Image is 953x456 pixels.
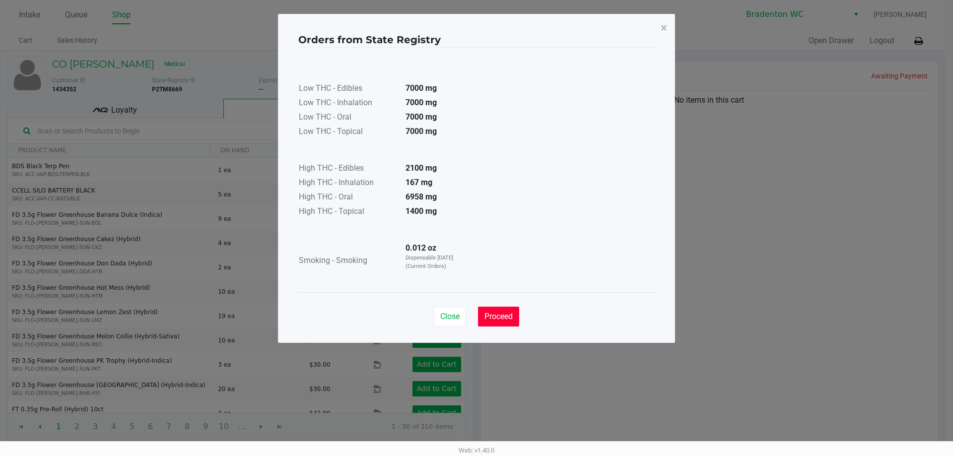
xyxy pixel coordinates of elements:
[298,125,398,139] td: Low THC - Topical
[298,111,398,125] td: Low THC - Oral
[406,98,437,107] strong: 7000 mg
[298,205,398,219] td: High THC - Topical
[459,447,494,454] span: Web: v1.40.0
[440,312,460,321] span: Close
[406,243,436,253] strong: 0.012 oz
[434,307,466,326] button: Close
[298,191,398,205] td: High THC - Oral
[406,112,437,122] strong: 7000 mg
[406,206,437,216] strong: 1400 mg
[478,307,519,326] button: Proceed
[406,83,437,93] strong: 7000 mg
[298,82,398,96] td: Low THC - Edibles
[298,32,441,47] h4: Orders from State Registry
[653,14,675,42] button: Close
[298,176,398,191] td: High THC - Inhalation
[661,21,667,35] span: ×
[298,242,398,280] td: Smoking - Smoking
[298,162,398,176] td: High THC - Edibles
[406,192,437,201] strong: 6958 mg
[298,96,398,111] td: Low THC - Inhalation
[406,178,432,187] strong: 167 mg
[406,163,437,173] strong: 2100 mg
[484,312,513,321] span: Proceed
[406,254,459,270] p: Dispensable [DATE] (Current Orders)
[406,127,437,136] strong: 7000 mg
